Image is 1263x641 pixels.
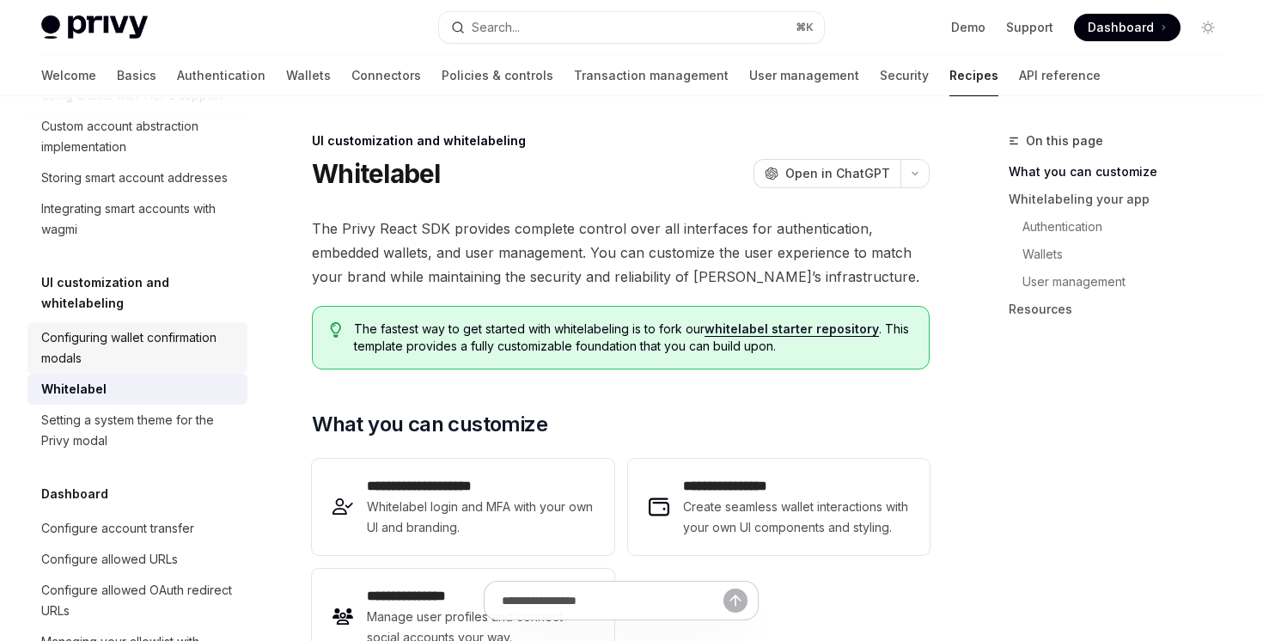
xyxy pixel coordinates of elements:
a: What you can customize [1009,158,1236,186]
div: Integrating smart accounts with wagmi [41,198,237,240]
h5: Dashboard [41,484,108,504]
div: Whitelabel [41,379,107,400]
a: Wallets [286,55,331,96]
span: The Privy React SDK provides complete control over all interfaces for authentication, embedded wa... [312,217,930,289]
span: On this page [1026,131,1103,151]
div: Custom account abstraction implementation [41,116,237,157]
a: **** **** **** *Create seamless wallet interactions with your own UI components and styling. [628,459,930,555]
h5: UI customization and whitelabeling [41,272,247,314]
a: Setting a system theme for the Privy modal [27,405,247,456]
button: Open in ChatGPT [754,159,900,188]
div: Storing smart account addresses [41,168,228,188]
span: What you can customize [312,411,547,438]
a: Security [880,55,929,96]
span: The fastest way to get started with whitelabeling is to fork our . This template provides a fully... [354,320,912,355]
a: Authentication [1009,213,1236,241]
button: Open search [439,12,823,43]
span: Open in ChatGPT [785,165,890,182]
a: Transaction management [574,55,729,96]
div: Configure allowed URLs [41,549,178,570]
div: Setting a system theme for the Privy modal [41,410,237,451]
a: Demo [951,19,985,36]
a: whitelabel starter repository [705,321,879,337]
div: Search... [472,17,520,38]
a: Policies & controls [442,55,553,96]
svg: Tip [330,322,342,338]
span: Create seamless wallet interactions with your own UI components and styling. [683,497,909,538]
a: Configure allowed OAuth redirect URLs [27,575,247,626]
a: Custom account abstraction implementation [27,111,247,162]
a: Wallets [1009,241,1236,268]
a: User management [749,55,859,96]
a: Storing smart account addresses [27,162,247,193]
button: Send message [723,589,747,613]
a: Recipes [949,55,998,96]
span: Whitelabel login and MFA with your own UI and branding. [367,497,593,538]
a: User management [1009,268,1236,296]
h1: Whitelabel [312,158,441,189]
a: Configuring wallet confirmation modals [27,322,247,374]
button: Toggle dark mode [1194,14,1222,41]
a: Dashboard [1074,14,1181,41]
a: Authentication [177,55,265,96]
span: ⌘ K [796,21,814,34]
div: Configure allowed OAuth redirect URLs [41,580,237,621]
a: Whitelabel [27,374,247,405]
div: Configuring wallet confirmation modals [41,327,237,369]
a: Welcome [41,55,96,96]
div: UI customization and whitelabeling [312,132,930,150]
a: Resources [1009,296,1236,323]
a: Basics [117,55,156,96]
a: Configure allowed URLs [27,544,247,575]
a: Support [1006,19,1053,36]
span: Dashboard [1088,19,1154,36]
div: Configure account transfer [41,518,194,539]
a: Connectors [351,55,421,96]
a: Configure account transfer [27,513,247,544]
a: Whitelabeling your app [1009,186,1236,213]
img: light logo [41,15,148,40]
a: API reference [1019,55,1101,96]
input: Ask a question... [502,582,723,620]
a: Integrating smart accounts with wagmi [27,193,247,245]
